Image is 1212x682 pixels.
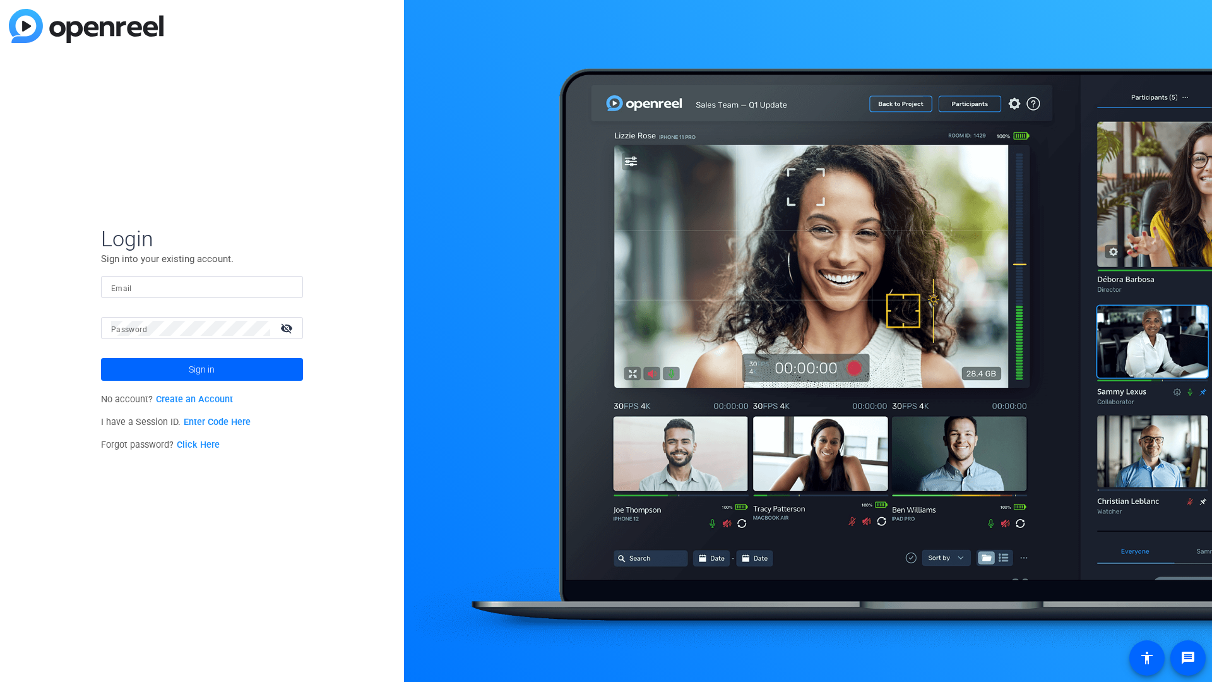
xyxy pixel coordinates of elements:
img: blue-gradient.svg [9,9,163,43]
span: I have a Session ID. [101,417,251,428]
mat-icon: message [1180,650,1196,666]
span: Sign in [189,354,215,385]
button: Sign in [101,358,303,381]
mat-icon: accessibility [1139,650,1155,666]
input: Enter Email Address [111,280,293,295]
a: Click Here [177,440,220,450]
span: Forgot password? [101,440,220,450]
span: No account? [101,394,233,405]
span: Login [101,225,303,252]
mat-label: Password [111,325,147,334]
mat-label: Email [111,284,132,293]
a: Create an Account [156,394,233,405]
a: Enter Code Here [184,417,251,428]
p: Sign into your existing account. [101,252,303,266]
mat-icon: visibility_off [273,319,303,337]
